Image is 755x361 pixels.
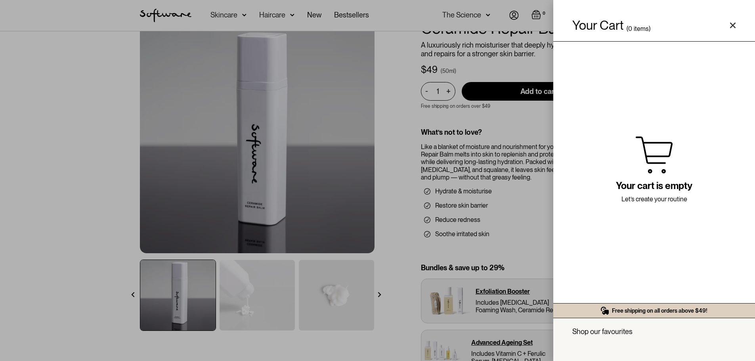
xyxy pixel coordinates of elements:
[635,136,673,174] img: Cart icon
[616,180,692,192] h2: Your cart is empty
[627,26,628,32] div: (
[572,19,623,32] h4: Your Cart
[628,26,632,32] div: 0
[612,307,707,314] div: Free shipping on all orders above $49!
[634,26,650,32] div: items)
[621,195,687,204] p: Let’s create your routine
[730,22,736,29] a: Close cart
[572,328,736,336] div: Shop our favourites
